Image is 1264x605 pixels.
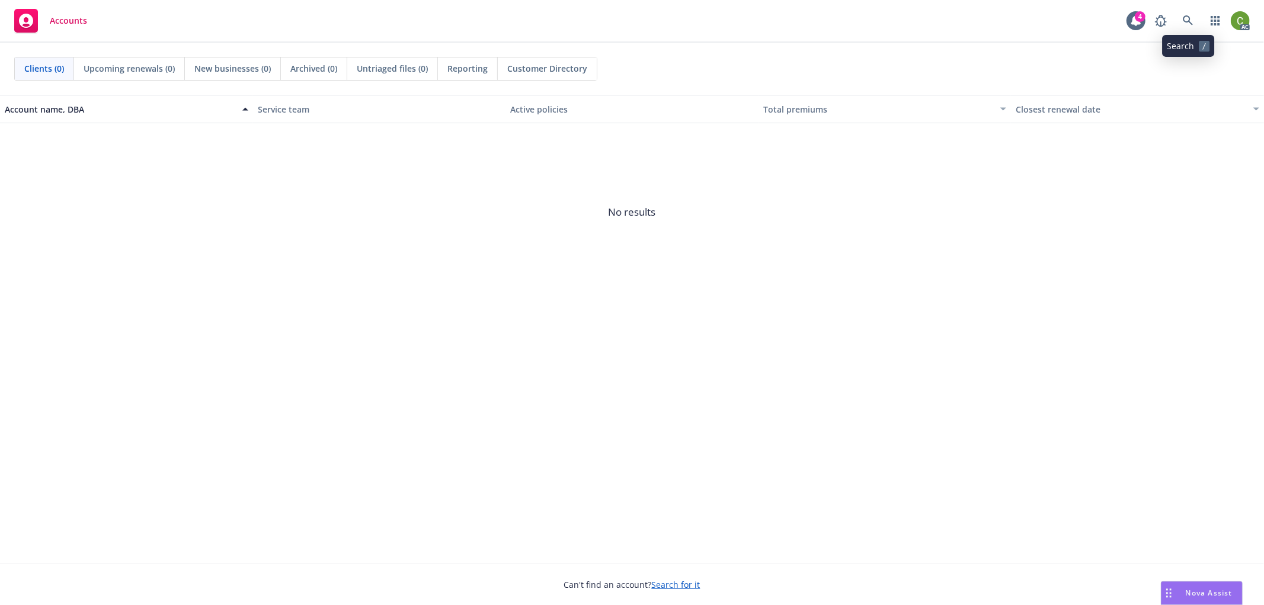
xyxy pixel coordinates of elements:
div: Drag to move [1161,582,1176,604]
button: Closest renewal date [1011,95,1264,123]
span: Can't find an account? [564,578,700,591]
div: Account name, DBA [5,103,235,116]
a: Switch app [1204,9,1227,33]
div: Active policies [510,103,754,116]
span: Nova Assist [1186,588,1233,598]
div: Total premiums [763,103,994,116]
button: Total premiums [759,95,1012,123]
div: Closest renewal date [1016,103,1246,116]
div: 4 [1135,11,1145,22]
span: New businesses (0) [194,62,271,75]
a: Report a Bug [1149,9,1173,33]
button: Nova Assist [1161,581,1243,605]
span: Clients (0) [24,62,64,75]
a: Search for it [652,579,700,590]
span: Customer Directory [507,62,587,75]
span: Accounts [50,16,87,25]
span: Upcoming renewals (0) [84,62,175,75]
div: Service team [258,103,501,116]
button: Active policies [505,95,759,123]
span: Archived (0) [290,62,337,75]
span: Untriaged files (0) [357,62,428,75]
img: photo [1231,11,1250,30]
span: Reporting [447,62,488,75]
a: Search [1176,9,1200,33]
button: Service team [253,95,506,123]
a: Accounts [9,4,92,37]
